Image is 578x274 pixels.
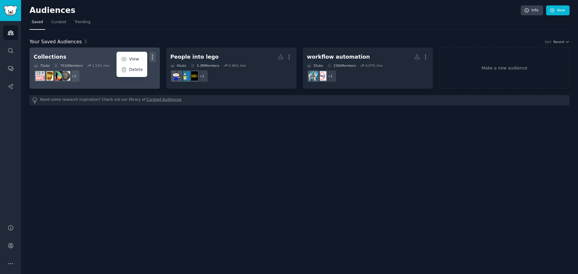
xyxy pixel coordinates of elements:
[73,17,92,30] a: Trending
[439,48,570,89] a: Make a new audience
[129,66,143,73] p: Delete
[52,71,62,81] img: metaldetecting
[92,63,109,68] div: 1.53 % /mo
[30,48,160,89] a: CollectionsViewDelete7Subs751kMembers1.53% /mo+3coincollectingmetaldetectingTreasureHuntingEpicCo...
[36,71,45,81] img: EpicCollections
[67,70,80,82] div: + 3
[51,20,66,25] span: Curated
[317,71,326,81] img: nocode
[189,71,198,81] img: legostarwars
[172,71,181,81] img: Justrolledintotheshop
[545,40,552,44] div: Sort
[307,53,370,61] div: workflow automation
[30,38,82,46] span: Your Saved Audiences
[49,17,68,30] a: Curated
[54,63,83,68] div: 751k Members
[44,71,53,81] img: TreasureHunting
[170,53,219,61] div: People into lego
[61,71,70,81] img: coincollecting
[229,63,246,68] div: 0.46 % /mo
[117,53,146,66] a: View
[30,17,45,30] a: Saved
[191,63,219,68] div: 5.3M Members
[30,95,570,106] div: Need some research inspiration? Check out our library of
[32,20,43,25] span: Saved
[324,70,337,82] div: + 1
[4,5,17,16] img: GummySearch logo
[34,53,66,61] div: Collections
[30,6,521,15] h2: Audiences
[521,5,543,16] a: Info
[34,63,50,68] div: 7 Sub s
[196,70,208,82] div: + 1
[180,71,190,81] img: lego
[365,63,383,68] div: 6.07 % /mo
[546,5,570,16] a: New
[129,56,139,62] p: View
[327,63,356,68] div: 230k Members
[84,39,87,45] span: 3
[166,48,297,89] a: People into lego4Subs5.3MMembers0.46% /mo+1legostarwarslegoJustrolledintotheshop
[303,48,433,89] a: workflow automation3Subs230kMembers6.07% /mo+1nocodeautomation
[307,63,323,68] div: 3 Sub s
[309,71,318,81] img: automation
[553,40,564,44] span: Recent
[553,40,570,44] button: Recent
[75,20,90,25] span: Trending
[147,97,182,103] a: Curated Audiences
[170,63,186,68] div: 4 Sub s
